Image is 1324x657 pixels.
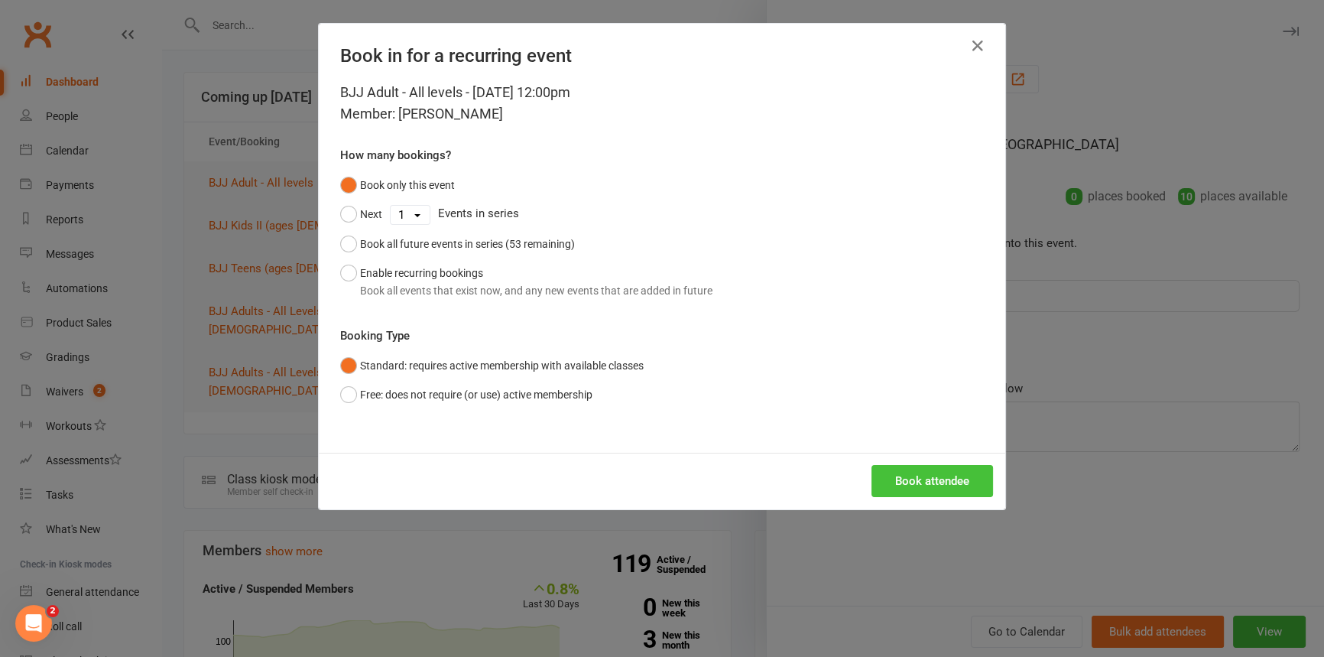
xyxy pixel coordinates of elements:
[340,351,644,380] button: Standard: requires active membership with available classes
[340,200,382,229] button: Next
[340,327,410,345] label: Booking Type
[871,465,993,497] button: Book attendee
[340,171,455,200] button: Book only this event
[47,605,59,617] span: 2
[340,82,984,125] div: BJJ Adult - All levels - [DATE] 12:00pm Member: [PERSON_NAME]
[360,282,712,299] div: Book all events that exist now, and any new events that are added in future
[340,229,575,259] button: Book all future events in series (53 remaining)
[340,259,712,305] button: Enable recurring bookingsBook all events that exist now, and any new events that are added in future
[340,200,984,229] div: Events in series
[15,605,52,642] iframe: Intercom live chat
[340,45,984,67] h4: Book in for a recurring event
[340,146,451,164] label: How many bookings?
[360,236,575,252] div: Book all future events in series (53 remaining)
[965,34,990,58] button: Close
[340,380,592,409] button: Free: does not require (or use) active membership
